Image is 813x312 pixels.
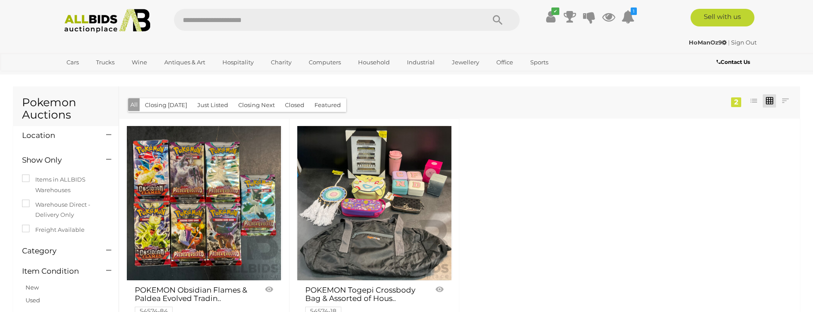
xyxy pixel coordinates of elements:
a: Office [491,55,519,70]
button: Just Listed [192,98,233,112]
h4: Show Only [22,156,93,164]
img: POKEMON Togepi Crossbody Bag & Assorted of Household Items Includes Candle, Jewellery Box and Mor... [297,126,451,280]
a: Hospitality [217,55,259,70]
a: Jewellery [446,55,485,70]
a: Charity [265,55,297,70]
a: Sell with us [691,9,754,26]
a: POKEMON Obsidian Flames & Paldea Evolved Trading Card Game - Total 7Pk [126,126,282,281]
button: Closing Next [233,98,280,112]
div: 2 [731,97,741,107]
button: Closed [280,98,310,112]
a: Contact Us [717,57,752,67]
h1: Pokemon Auctions [22,97,110,121]
a: Antiques & Art [159,55,211,70]
img: POKEMON Obsidian Flames & Paldea Evolved Trading Card Game - Total 7Pk [127,126,281,280]
a: Industrial [401,55,440,70]
a: Household [352,55,395,70]
a: ✔ [544,9,557,25]
button: Closing [DATE] [140,98,192,112]
h4: Location [22,131,93,140]
label: Items in ALLBIDS Warehouses [22,175,110,195]
a: Wine [126,55,153,70]
i: ✔ [551,7,559,15]
button: All [128,98,140,111]
label: Freight Available [22,225,85,235]
b: Contact Us [717,59,750,65]
i: 1 [631,7,637,15]
button: Search [476,9,520,31]
a: Trucks [90,55,120,70]
a: Sports [525,55,554,70]
a: Sign Out [731,39,757,46]
strong: HoManOz9 [689,39,727,46]
a: Cars [61,55,85,70]
a: Computers [303,55,347,70]
img: Allbids.com.au [59,9,155,33]
a: POKEMON Togepi Crossbody Bag & Assorted of Household Items Includes Candle, Jewellery Box and Mor... [296,126,453,281]
h4: Item Condition [22,267,93,275]
a: 1 [621,9,635,25]
span: | [728,39,730,46]
a: New [26,284,39,291]
button: Featured [309,98,346,112]
a: HoManOz9 [689,39,728,46]
label: Warehouse Direct - Delivery Only [22,200,110,220]
a: Used [26,297,40,304]
a: [GEOGRAPHIC_DATA] [61,70,135,84]
h4: Category [22,247,93,255]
